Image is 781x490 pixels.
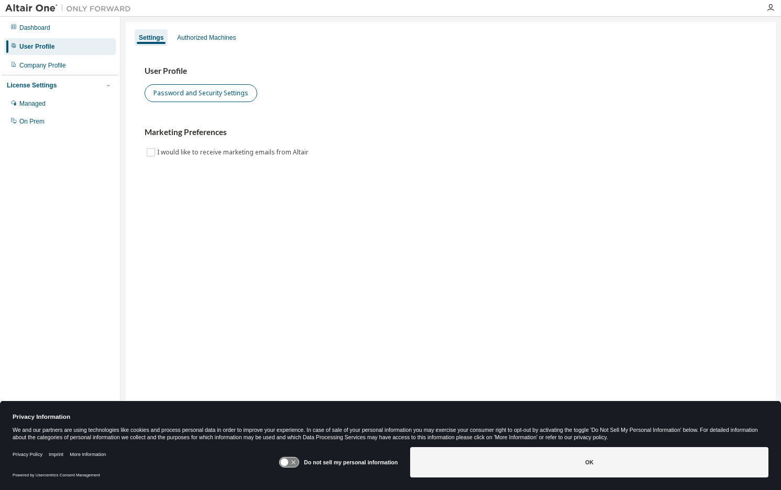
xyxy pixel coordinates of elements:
[139,34,163,42] div: Settings
[145,127,757,138] h3: Marketing Preferences
[19,61,66,70] div: Company Profile
[19,42,54,51] div: User Profile
[19,117,45,126] div: On Prem
[5,3,136,14] img: Altair One
[7,81,57,90] div: License Settings
[19,24,50,32] div: Dashboard
[145,84,257,102] button: Password and Security Settings
[19,99,46,108] div: Managed
[157,146,311,159] label: I would like to receive marketing emails from Altair
[145,66,757,76] h3: User Profile
[177,34,236,42] div: Authorized Machines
